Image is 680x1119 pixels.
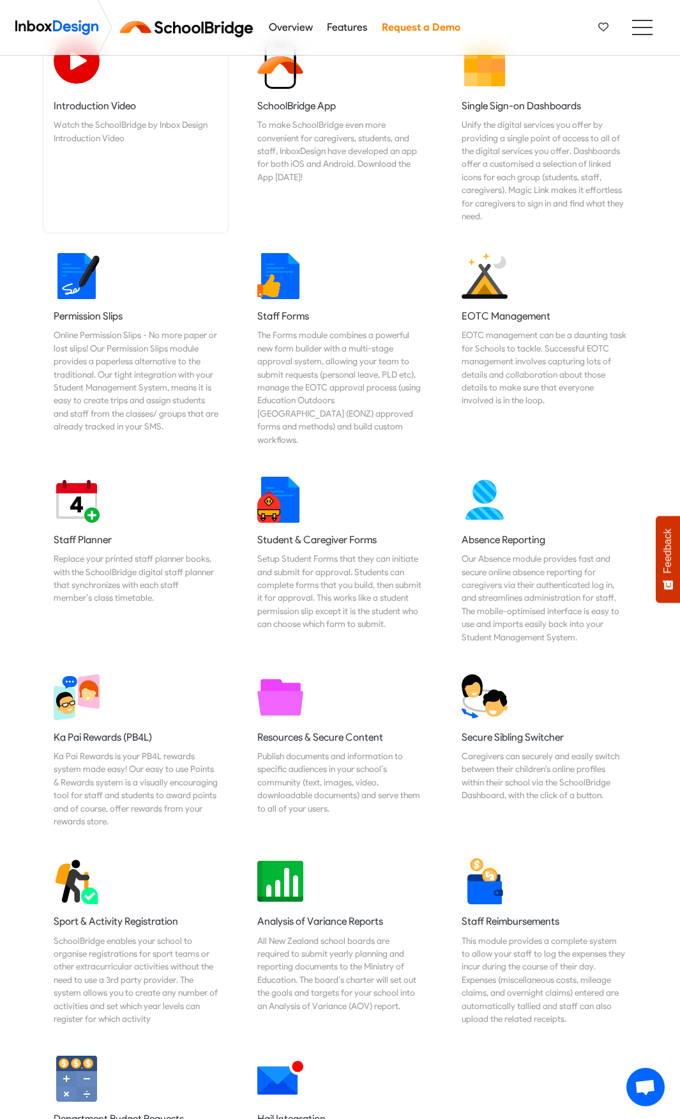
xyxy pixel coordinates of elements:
[451,664,637,838] a: Secure Sibling Switcher Caregivers can securely and easily switch between their children's online...
[462,674,508,720] img: 2022_01_13_icon_sibling_switch.svg
[462,99,626,113] h5: Single Sign-on Dashboards
[54,38,100,84] img: 2022_07_11_icon_video_playback.svg
[462,934,626,1026] div: This module provides a complete system to allow your staff to log the expenses they incur during ...
[54,914,218,929] h5: Sport & Activity Registration
[462,253,508,299] img: 2022_01_25_icon_eonz.svg
[247,243,432,456] a: Staff Forms The Forms module combines a powerful new form builder with a multi-stage approval sys...
[626,1068,665,1106] a: Open chat
[451,848,637,1035] a: Staff Reimbursements This module provides a complete system to allow your staff to log the expens...
[43,243,229,456] a: Permission Slips Online Permission Slips - No more paper or lost slips! ​Our Permission Slips mod...
[257,253,303,299] img: 2022_01_13_icon_thumbsup.svg
[54,477,100,523] img: 2022_01_17_icon_daily_planner.svg
[451,243,637,456] a: EOTC Management EOTC management can be a daunting task for Schools to tackle. Successful EOTC man...
[462,43,508,89] img: 2022_01_13_icon_grid.svg
[54,674,100,720] img: 2022_03_30_icon_virtual_conferences.svg
[257,674,303,720] img: 2022_01_13_icon_folder.svg
[257,914,422,929] h5: Analysis of Variance Reports
[54,1056,100,1102] img: 2022_01_13_icon_budget_calculator.svg
[43,467,229,654] a: Staff Planner Replace your printed staff planner books, with the SchoolBridge digital staff plann...
[462,328,626,406] div: EOTC management can be a daunting task for Schools to tackle. Successful EOTC management involves...
[257,477,303,523] img: 2022_01_13_icon_student_form.svg
[54,730,218,745] h5: Ka Pai Rewards (PB4L)
[257,858,303,904] img: 2022_01_13_icon_analysis_report.svg
[43,664,229,838] a: Ka Pai Rewards (PB4L) Ka Pai Rewards is your PB4L rewards system made easy! Our easy to use Point...
[257,328,422,446] div: The Forms module combines a powerful new form builder with a multi-stage approval system, allowin...
[54,118,218,144] div: Watch the SchoolBridge by Inbox Design Introduction Video
[257,43,303,89] img: 2022_01_13_icon_sb_app.svg
[257,934,422,1012] div: All New Zealand school boards are required to submit yearly planning and reporting documents to t...
[54,99,218,113] h5: Introduction Video
[247,467,432,654] a: Student & Caregiver Forms Setup Student Forms that they can initiate and submit for approval. Stu...
[265,15,316,40] a: Overview
[462,118,626,222] div: Unify the digital services you offer by providing a single point of access to all of the digital ...
[662,529,674,573] span: Feedback
[257,552,422,630] div: Setup Student Forms that they can initiate and submit for approval. Students can complete forms t...
[54,934,218,1026] div: SchoolBridge enables your school to organise registrations for sport teams or other extracurricul...
[462,750,626,802] div: Caregivers can securely and easily switch between their children's online profiles within their s...
[462,730,626,745] h5: Secure Sibling Switcher
[54,750,218,828] div: Ka Pai Rewards is your PB4L rewards system made easy! Our easy to use Points & Rewards system is ...
[462,477,508,523] img: 2022_01_13_icon_absence.svg
[117,12,261,43] img: schoolbridge logo
[257,533,422,547] h5: Student & Caregiver Forms
[324,15,371,40] a: Features
[462,858,508,904] img: 2022_01_13_icon_reimbursement.svg
[257,118,422,183] div: To make SchoolBridge even more convenient for caregivers, students, and staff, InboxDesign have d...
[247,33,432,233] a: SchoolBridge App To make SchoolBridge even more convenient for caregivers, students, and staff, I...
[462,533,626,547] h5: Absence Reporting
[257,309,422,323] h5: Staff Forms
[451,33,637,233] a: Single Sign-on Dashboards Unify the digital services you offer by providing a single point of acc...
[54,309,218,323] h5: Permission Slips
[43,33,229,233] a: Introduction Video Watch the SchoolBridge by Inbox Design Introduction Video
[378,15,464,40] a: Request a Demo
[247,664,432,838] a: Resources & Secure Content Publish documents and information to specific audiences in your school...
[462,914,626,929] h5: Staff Reimbursements
[54,533,218,547] h5: Staff Planner
[257,1056,303,1102] img: 2022_01_12_icon_mail_notification.svg
[462,552,626,644] div: Our Absence module provides fast and secure online absence reporting for caregivers via their aut...
[462,309,626,323] h5: EOTC Management
[451,467,637,654] a: Absence Reporting Our Absence module provides fast and secure online absence reporting for caregi...
[54,328,218,433] div: Online Permission Slips - No more paper or lost slips! ​Our Permission Slips module provides a pa...
[54,858,100,904] img: 2022_01_12_icon_activity_registration.svg
[257,750,422,815] div: Publish documents and information to specific audiences in your school’s community (text, images,...
[54,552,218,605] div: Replace your printed staff planner books, with the SchoolBridge digital staff planner that synchr...
[247,848,432,1035] a: Analysis of Variance Reports All New Zealand school boards are required to submit yearly planning...
[656,516,680,603] button: Feedback - Show survey
[257,99,422,113] h5: SchoolBridge App
[54,253,100,299] img: 2022_01_18_icon_signature.svg
[43,848,229,1035] a: Sport & Activity Registration SchoolBridge enables your school to organise registrations for spor...
[257,730,422,745] h5: Resources & Secure Content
